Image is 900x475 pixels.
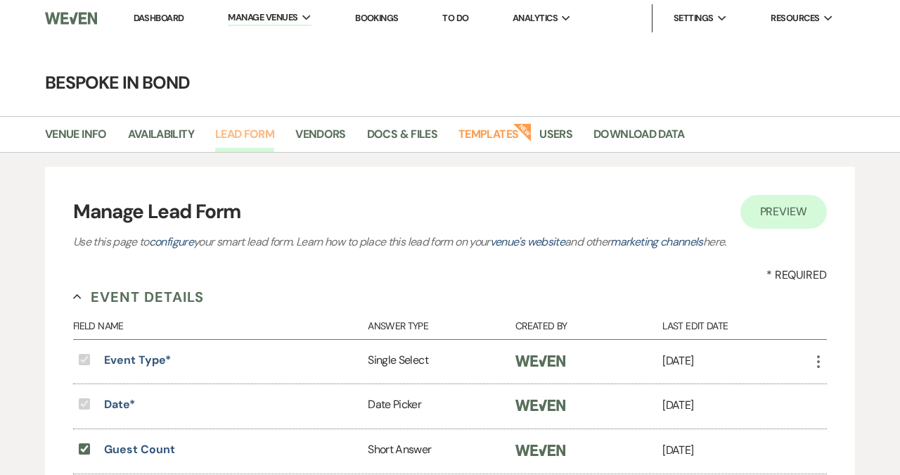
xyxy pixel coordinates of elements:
[367,125,437,152] a: Docs & Files
[368,429,515,474] div: Short Answer
[442,12,468,24] a: To Do
[149,234,193,249] a: configure
[674,11,714,25] span: Settings
[458,125,518,152] a: Templates
[515,445,565,456] img: Weven Logo
[355,12,399,24] a: Bookings
[73,352,171,372] div: Event Type *
[73,286,204,308] button: Event Details
[45,4,97,33] img: Weven Logo
[515,400,565,411] img: Weven Logo
[539,125,572,152] a: Users
[771,11,819,25] span: Resources
[610,234,702,249] a: marketing channels
[490,234,565,249] a: venue's website
[662,352,810,370] p: [DATE]
[368,384,515,429] div: Date Picker
[73,197,240,227] h3: Manage Lead Form
[515,308,663,339] div: Created By
[73,396,135,417] div: Date *
[134,12,184,24] a: Dashboard
[662,441,810,460] p: [DATE]
[515,355,565,367] img: Weven Logo
[215,125,274,152] a: Lead Form
[73,308,368,339] div: Field Name
[73,234,827,251] p: Use this page to your smart lead form. Learn how to place this lead form on your and other here.
[228,11,297,25] span: Manage Venues
[45,125,107,152] a: Venue Info
[295,125,346,152] a: Vendors
[662,396,810,414] p: [DATE]
[593,125,685,152] a: Download Data
[128,125,194,152] a: Availability
[513,11,558,25] span: Analytics
[662,308,810,339] div: Last Edit Date
[740,195,827,229] a: Preview
[760,204,807,219] span: Preview
[513,122,533,141] strong: New
[73,441,175,462] div: Guest Count
[368,340,515,384] div: Single Select
[368,308,515,339] div: Answer Type
[73,267,827,282] h3: * Required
